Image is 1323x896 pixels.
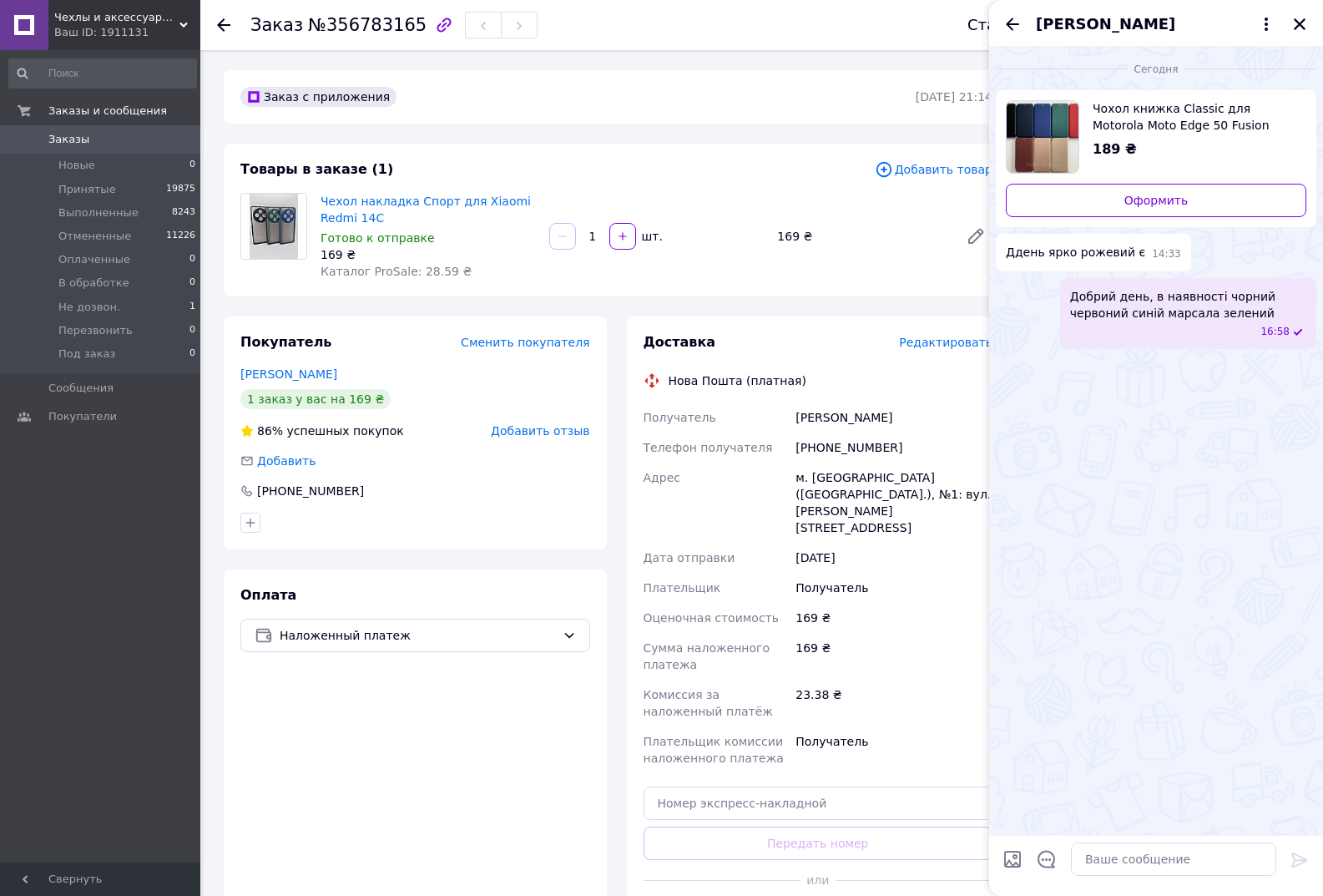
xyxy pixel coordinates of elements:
time: [DATE] 21:14 [916,90,992,104]
div: [PHONE_NUMBER] [792,433,996,463]
span: 189 ₴ [1093,141,1137,157]
span: 1 [189,300,195,315]
span: Плательщик комиссии наложенного платежа [644,735,784,765]
span: Комиссия за наложенный платёж [644,688,773,718]
button: Открыть шаблоны ответов [1036,848,1058,870]
input: Поиск [8,58,197,89]
button: Закрыть [1290,14,1310,34]
span: Принятые [58,182,116,197]
div: шт. [638,228,664,245]
div: Заказ с приложения [240,87,396,107]
span: Чохол книжка Classic для Motorola Moto Edge 50 Fusion [1093,100,1293,134]
span: Сообщения [48,381,114,396]
span: Ддень ярко рожевий є [1006,244,1145,261]
div: 1 заказ у вас на 169 ₴ [240,389,391,409]
span: Покупатель [240,334,331,350]
span: Добрий день, в наявності чорний червоний синій марсала зелений [1070,288,1306,321]
span: Заказы [48,132,89,147]
span: Плательщик [644,581,721,595]
span: Каталог ProSale: 28.59 ₴ [321,265,472,278]
button: Назад [1002,14,1023,34]
div: 23.38 ₴ [792,680,996,726]
span: Добавить [257,454,316,468]
span: [PERSON_NAME] [1036,13,1175,35]
div: 169 ₴ [770,225,952,248]
span: Перезвонить [58,323,133,338]
span: Оценочная стоимость [644,611,780,625]
input: Номер экспресс-накладной [644,787,993,820]
div: Статус заказа [967,17,1079,33]
span: Заказы и сообщения [48,104,167,119]
span: Оплаченные [58,252,130,267]
span: 14:33 12.08.2025 [1152,247,1181,261]
div: Нова Пошта (платная) [664,372,810,389]
span: Дата отправки [644,551,735,564]
span: или [800,872,836,888]
span: 0 [189,252,195,267]
div: Получатель [792,726,996,773]
span: Сегодня [1128,63,1185,77]
span: Заказ [250,15,303,35]
span: 11226 [166,229,195,244]
span: В обработке [58,276,129,291]
a: Чехол накладка Спорт для Xiaomi Redmi 14C [321,195,531,225]
span: Готово к отправке [321,231,435,245]
div: [PHONE_NUMBER] [255,483,366,499]
span: 0 [189,347,195,362]
span: №356783165 [308,15,427,35]
div: успешных покупок [240,423,404,439]
span: Добавить отзыв [491,424,589,438]
span: 0 [189,276,195,291]
span: Новые [58,158,95,173]
a: Посмотреть товар [1006,100,1306,174]
span: 86% [257,424,283,438]
span: Добавить товар [875,160,992,179]
div: 169 ₴ [321,246,536,263]
span: Наложенный платеж [280,626,556,645]
span: Не дозвон. [58,300,120,315]
img: Чехол накладка Спорт для Xiaomi Redmi 14C [250,194,299,259]
span: Телефон получателя [644,441,773,454]
span: Доставка [644,334,716,350]
span: Сменить покупателя [461,336,589,349]
span: Чехлы и аксессуары | Mob4 [54,10,179,25]
span: 19875 [166,182,195,197]
div: 169 ₴ [792,633,996,680]
div: Ваш ID: 1911131 [54,25,200,40]
div: 169 ₴ [792,603,996,633]
div: [PERSON_NAME] [792,402,996,433]
div: 12.08.2025 [996,60,1316,77]
span: Редактировать [899,336,992,349]
span: Товары в заказе (1) [240,161,393,177]
span: Выполненные [58,205,139,220]
span: Оплата [240,587,296,603]
a: [PERSON_NAME] [240,367,337,381]
img: 5954733358_w640_h640_chehol-knizhka-classic.jpg [1007,101,1078,173]
button: [PERSON_NAME] [1036,13,1276,35]
span: 0 [189,323,195,338]
div: [DATE] [792,543,996,573]
div: Получатель [792,573,996,603]
span: Под заказ [58,347,115,362]
div: м. [GEOGRAPHIC_DATA] ([GEOGRAPHIC_DATA].), №1: вул. [PERSON_NAME][STREET_ADDRESS] [792,463,996,543]
span: 8243 [172,205,195,220]
div: Вернуться назад [217,17,230,33]
a: Редактировать [959,220,992,253]
a: Оформить [1006,184,1306,217]
span: 16:58 12.08.2025 [1260,325,1290,339]
span: Покупатели [48,409,117,424]
span: Сумма наложенного платежа [644,641,770,671]
span: Получатель [644,411,716,424]
span: 0 [189,158,195,173]
span: Адрес [644,471,680,484]
span: Отмененные [58,229,131,244]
